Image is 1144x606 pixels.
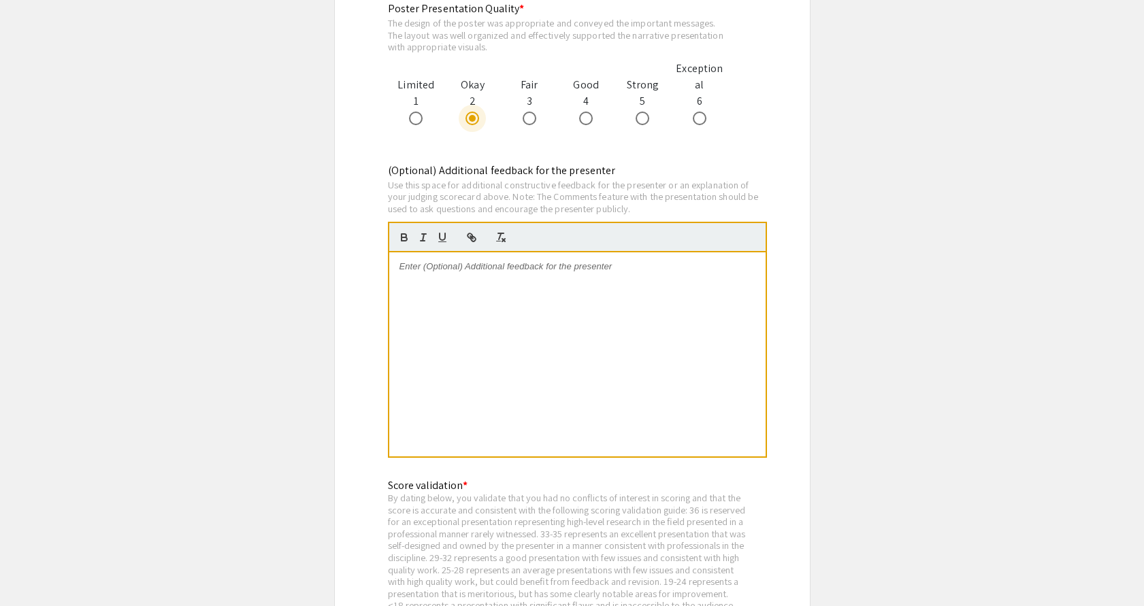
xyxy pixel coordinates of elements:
[615,77,671,93] div: Strong
[388,1,525,16] mat-label: Poster Presentation Quality
[557,77,614,93] div: Good
[388,478,468,492] mat-label: Score validation
[501,77,557,126] div: 3
[388,163,616,178] mat-label: (Optional) Additional feedback for the presenter
[671,61,728,93] div: Exceptional
[444,77,501,93] div: Okay
[388,77,444,126] div: 1
[388,77,444,93] div: Limited
[388,179,767,215] div: Use this space for additional constructive feedback for the presenter or an explanation of your j...
[501,77,557,93] div: Fair
[557,77,614,126] div: 4
[10,545,58,596] iframe: Chat
[671,61,728,126] div: 6
[615,77,671,126] div: 5
[444,77,501,126] div: 2
[388,17,728,53] div: The design of the poster was appropriate and conveyed the important messages. The layout was well...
